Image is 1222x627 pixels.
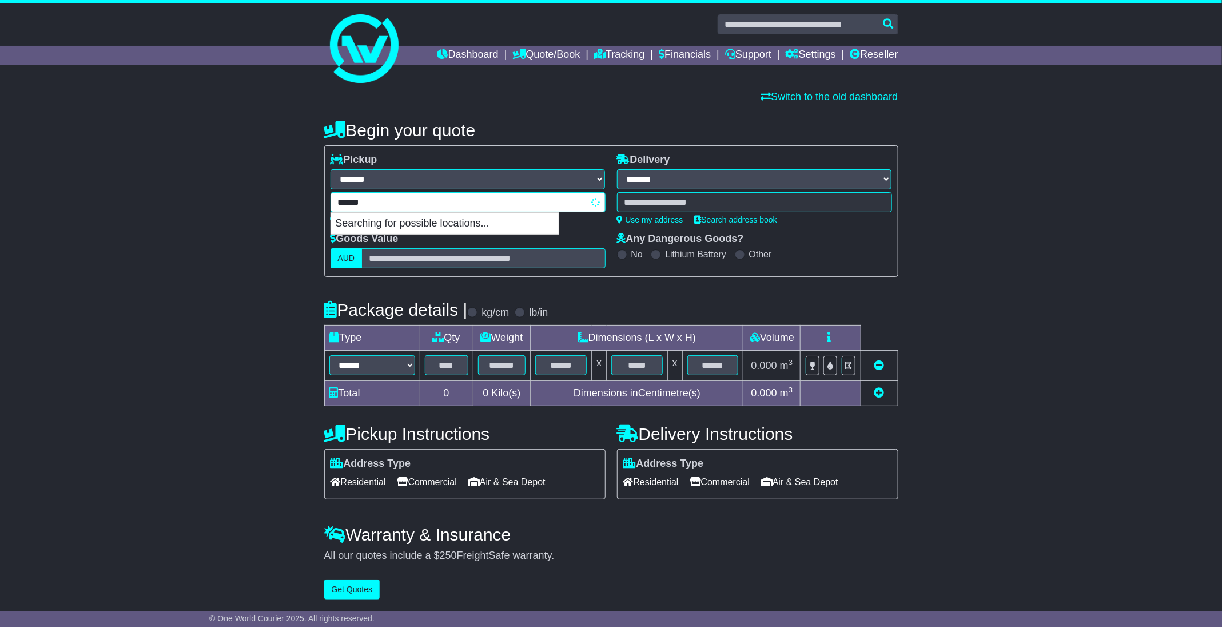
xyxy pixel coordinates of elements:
[483,387,488,399] span: 0
[743,326,801,351] td: Volume
[440,550,457,561] span: 250
[667,351,682,381] td: x
[789,358,793,367] sup: 3
[331,213,559,235] p: Searching for possible locations...
[209,614,375,623] span: © One World Courier 2025. All rights reserved.
[690,473,750,491] span: Commercial
[437,46,499,65] a: Dashboard
[473,326,531,351] td: Weight
[324,550,898,562] div: All our quotes include a $ FreightSafe warranty.
[850,46,898,65] a: Reseller
[751,387,777,399] span: 0.000
[617,233,744,245] label: Any Dangerous Goods?
[665,249,726,260] label: Lithium Battery
[761,473,838,491] span: Air & Sea Depot
[749,249,772,260] label: Other
[397,473,457,491] span: Commercial
[331,233,399,245] label: Goods Value
[324,121,898,140] h4: Begin your quote
[659,46,711,65] a: Financials
[761,91,898,102] a: Switch to the old dashboard
[874,360,885,371] a: Remove this item
[420,381,473,406] td: 0
[324,326,420,351] td: Type
[617,215,683,224] a: Use my address
[592,351,607,381] td: x
[324,300,468,319] h4: Package details |
[780,387,793,399] span: m
[751,360,777,371] span: 0.000
[623,458,704,470] label: Address Type
[473,381,531,406] td: Kilo(s)
[631,249,643,260] label: No
[331,154,377,166] label: Pickup
[786,46,836,65] a: Settings
[468,473,546,491] span: Air & Sea Depot
[324,424,606,443] h4: Pickup Instructions
[617,424,898,443] h4: Delivery Instructions
[324,580,380,600] button: Get Quotes
[617,154,670,166] label: Delivery
[695,215,777,224] a: Search address book
[725,46,771,65] a: Support
[531,381,743,406] td: Dimensions in Centimetre(s)
[780,360,793,371] span: m
[420,326,473,351] td: Qty
[623,473,679,491] span: Residential
[531,326,743,351] td: Dimensions (L x W x H)
[789,386,793,394] sup: 3
[331,473,386,491] span: Residential
[874,387,885,399] a: Add new item
[512,46,580,65] a: Quote/Book
[324,381,420,406] td: Total
[594,46,644,65] a: Tracking
[324,525,898,544] h4: Warranty & Insurance
[529,307,548,319] label: lb/in
[481,307,509,319] label: kg/cm
[331,458,411,470] label: Address Type
[331,248,363,268] label: AUD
